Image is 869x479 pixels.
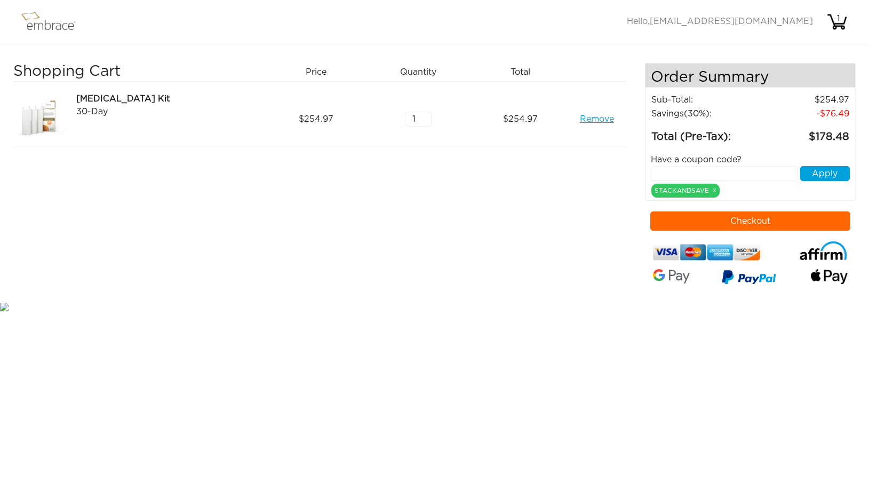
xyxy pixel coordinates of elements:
[653,269,690,284] img: Google-Pay-Logo.svg
[760,93,850,107] td: 254.97
[684,109,709,118] span: (30%)
[13,92,67,146] img: beb8096c-8da6-11e7-b488-02e45ca4b85b.jpeg
[713,185,716,195] a: x
[800,166,850,181] button: Apply
[76,92,261,105] div: [MEDICAL_DATA] Kit
[645,64,855,88] h4: Order Summary
[651,121,760,145] td: Total (Pre-Tax):
[826,17,848,26] a: 1
[473,63,576,81] div: Total
[19,9,88,35] img: logo.png
[651,184,720,198] div: STACKANDSAVE
[760,107,850,121] td: 76.49
[627,17,813,26] span: Hello,
[828,12,849,25] div: 1
[826,11,848,33] img: cart
[76,105,261,118] div: 30-Day
[651,107,760,121] td: Savings :
[269,63,371,81] div: Price
[651,93,760,107] td: Sub-Total:
[811,269,848,284] img: fullApplePay.png
[299,113,333,125] span: 254.97
[650,211,850,231] button: Checkout
[503,113,538,125] span: 254.97
[580,113,614,125] a: Remove
[650,17,813,26] span: [EMAIL_ADDRESS][DOMAIN_NAME]
[722,267,776,289] img: paypal-v3.png
[799,241,848,260] img: affirm-logo.svg
[653,241,760,263] img: credit-cards.png
[13,63,261,81] h3: Shopping Cart
[643,153,858,166] div: Have a coupon code?
[760,121,850,145] td: 178.48
[400,66,436,78] span: Quantity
